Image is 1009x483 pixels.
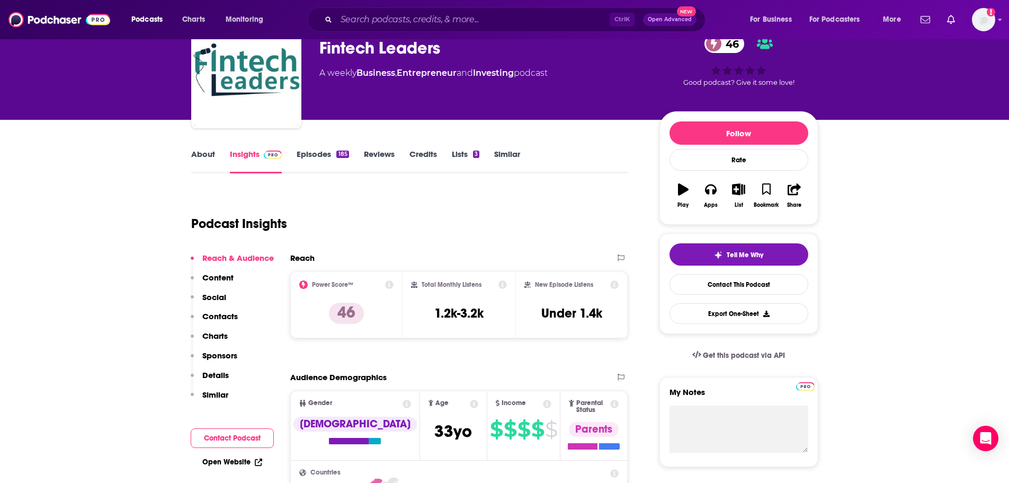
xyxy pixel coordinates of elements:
[714,251,722,259] img: tell me why sparkle
[202,331,228,341] p: Charts
[876,11,914,28] button: open menu
[684,343,794,368] a: Get this podcast via API
[364,149,395,173] a: Reviews
[8,10,110,30] img: Podchaser - Follow, Share and Rate Podcasts
[124,11,176,28] button: open menu
[319,67,548,80] div: A weekly podcast
[531,421,544,438] span: $
[202,390,228,400] p: Similar
[972,8,995,31] button: Show profile menu
[669,177,697,215] button: Play
[191,311,238,331] button: Contacts
[202,253,274,263] p: Reach & Audience
[669,121,808,145] button: Follow
[697,177,725,215] button: Apps
[754,202,779,208] div: Bookmark
[317,7,716,32] div: Search podcasts, credits, & more...
[576,400,609,414] span: Parental Status
[435,400,449,407] span: Age
[610,13,635,27] span: Ctrl K
[264,151,282,159] img: Podchaser Pro
[669,387,808,406] label: My Notes
[809,12,860,27] span: For Podcasters
[293,417,417,432] div: [DEMOGRAPHIC_DATA]
[395,68,397,78] span: ,
[669,274,808,295] a: Contact This Podcast
[943,11,959,29] a: Show notifications dropdown
[191,350,237,370] button: Sponsors
[517,421,530,438] span: $
[473,68,514,78] a: Investing
[643,13,697,26] button: Open AdvancedNew
[703,351,785,360] span: Get this podcast via API
[336,151,349,158] div: 185
[659,28,818,93] div: 46Good podcast? Give it some love!
[452,149,479,173] a: Lists3
[669,243,808,266] button: tell me why sparkleTell Me Why
[802,11,876,28] button: open menu
[230,149,282,173] a: InsightsPodchaser Pro
[409,149,437,173] a: Credits
[704,34,744,53] a: 46
[191,390,228,409] button: Similar
[780,177,808,215] button: Share
[131,12,163,27] span: Podcasts
[457,68,473,78] span: and
[191,149,215,173] a: About
[677,6,696,16] span: New
[191,370,229,390] button: Details
[490,421,503,438] span: $
[569,422,619,437] div: Parents
[725,177,752,215] button: List
[182,12,205,27] span: Charts
[312,281,353,288] h2: Power Score™
[473,151,479,158] div: 3
[191,428,274,448] button: Contact Podcast
[735,202,743,208] div: List
[541,305,602,321] h3: Under 1.4k
[202,311,238,321] p: Contacts
[494,149,520,173] a: Similar
[218,11,277,28] button: open menu
[502,400,526,407] span: Income
[987,8,995,16] svg: Add a profile image
[973,426,998,451] div: Open Intercom Messenger
[796,382,815,391] img: Podchaser Pro
[191,253,274,273] button: Reach & Audience
[787,202,801,208] div: Share
[202,292,226,302] p: Social
[683,78,794,86] span: Good podcast? Give it some love!
[193,20,299,126] img: Fintech Leaders
[397,68,457,78] a: Entrepreneur
[972,8,995,31] span: Logged in as tyllerbarner
[202,458,262,467] a: Open Website
[545,421,557,438] span: $
[202,350,237,361] p: Sponsors
[753,177,780,215] button: Bookmark
[422,281,481,288] h2: Total Monthly Listens
[336,11,610,28] input: Search podcasts, credits, & more...
[669,149,808,171] div: Rate
[704,202,718,208] div: Apps
[535,281,593,288] h2: New Episode Listens
[916,11,934,29] a: Show notifications dropdown
[175,11,211,28] a: Charts
[504,421,516,438] span: $
[750,12,792,27] span: For Business
[290,253,315,263] h2: Reach
[715,34,744,53] span: 46
[290,372,387,382] h2: Audience Demographics
[356,68,395,78] a: Business
[669,303,808,324] button: Export One-Sheet
[972,8,995,31] img: User Profile
[226,12,263,27] span: Monitoring
[883,12,901,27] span: More
[202,273,234,283] p: Content
[743,11,805,28] button: open menu
[202,370,229,380] p: Details
[191,216,287,232] h1: Podcast Insights
[648,17,692,22] span: Open Advanced
[434,421,472,442] span: 33 yo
